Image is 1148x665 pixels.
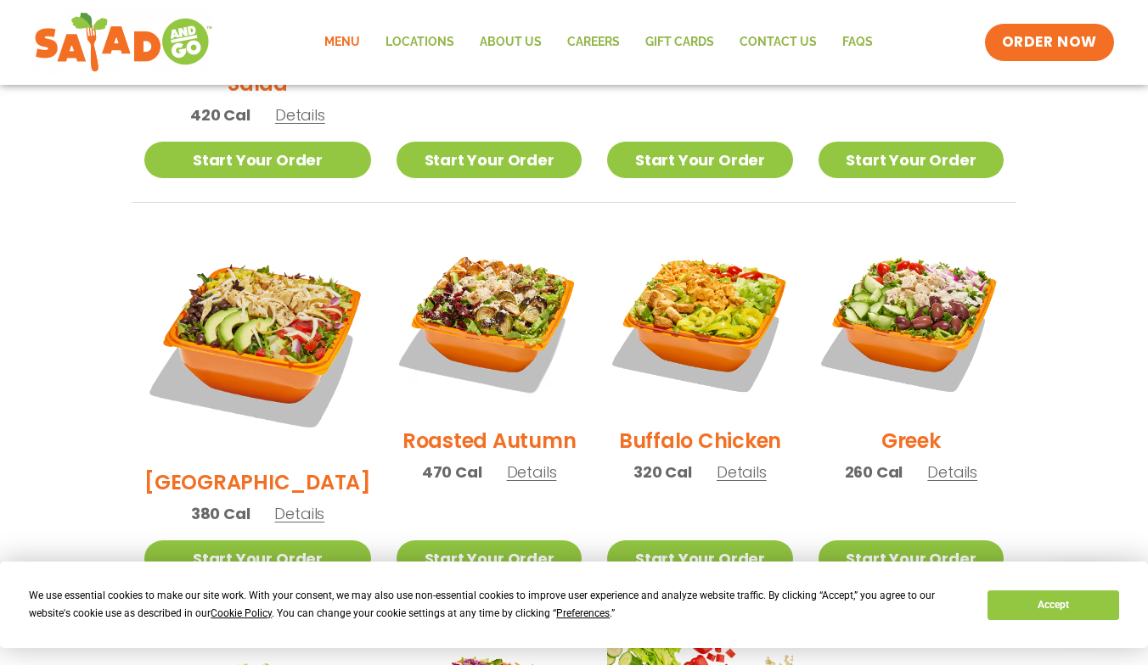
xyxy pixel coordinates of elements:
a: Careers [554,23,633,62]
button: Accept [988,590,1118,620]
div: We use essential cookies to make our site work. With your consent, we may also use non-essential ... [29,587,967,623]
span: 420 Cal [190,103,250,126]
h2: Greek [881,426,941,455]
h2: Buffalo Chicken [619,426,781,455]
img: Product photo for Buffalo Chicken Salad [607,228,792,413]
a: Locations [373,23,467,62]
span: Cookie Policy [211,607,272,619]
img: Product photo for BBQ Ranch Salad [144,228,371,455]
span: 320 Cal [633,461,692,483]
a: Start Your Order [819,540,1004,577]
span: 470 Cal [422,461,482,483]
span: 260 Cal [845,461,903,483]
span: Details [507,461,557,483]
img: new-SAG-logo-768×292 [34,8,213,76]
span: Details [717,461,767,483]
a: Start Your Order [144,540,371,577]
nav: Menu [312,23,886,62]
a: ORDER NOW [985,24,1114,61]
img: Product photo for Greek Salad [819,228,1004,413]
span: ORDER NOW [1002,32,1097,53]
a: Start Your Order [607,540,792,577]
a: FAQs [830,23,886,62]
a: Start Your Order [607,142,792,178]
span: 380 Cal [191,502,250,525]
a: Start Your Order [397,540,582,577]
span: Details [274,503,324,524]
a: Menu [312,23,373,62]
a: GIFT CARDS [633,23,727,62]
a: Start Your Order [397,142,582,178]
span: Details [927,461,977,483]
a: Start Your Order [144,142,371,178]
a: Start Your Order [819,142,1004,178]
a: About Us [467,23,554,62]
a: Contact Us [727,23,830,62]
span: Preferences [556,607,610,619]
h2: Roasted Autumn [402,426,577,455]
span: Details [275,104,325,126]
img: Product photo for Roasted Autumn Salad [397,228,582,413]
h2: [GEOGRAPHIC_DATA] [144,467,371,497]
